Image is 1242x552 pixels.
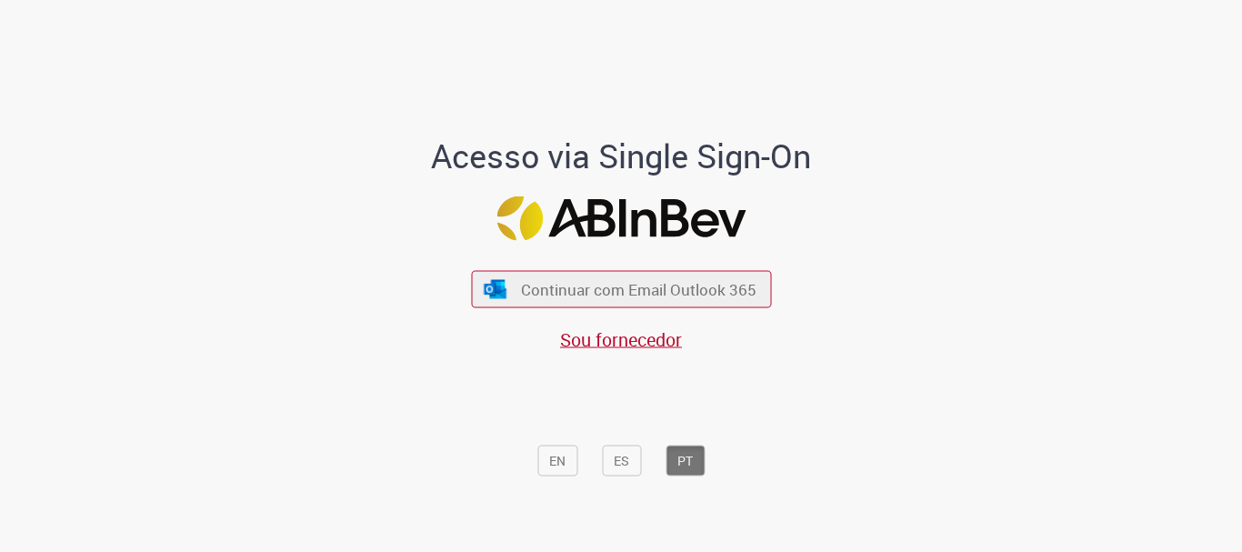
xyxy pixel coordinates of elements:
button: EN [537,446,577,477]
button: ES [602,446,641,477]
img: Logo ABInBev [496,196,746,241]
h1: Acesso via Single Sign-On [369,138,874,175]
a: Sou fornecedor [560,327,682,352]
img: ícone Azure/Microsoft 360 [483,279,508,298]
button: PT [666,446,705,477]
button: ícone Azure/Microsoft 360 Continuar com Email Outlook 365 [471,271,771,308]
span: Continuar com Email Outlook 365 [521,279,756,300]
